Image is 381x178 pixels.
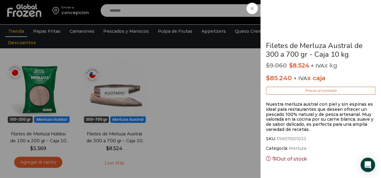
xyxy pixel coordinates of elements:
[266,155,376,163] p: Out of stock
[289,62,293,69] span: $
[276,136,306,142] span: PM07001033
[266,136,376,142] span: SKU:
[266,74,292,82] bdi: 85.240
[266,62,376,69] p: x kg
[266,41,363,59] a: Filetes de Merluza Austral de 300 a 700 gr - Caja 10 kg
[361,158,375,172] div: Open Intercom Messenger
[266,145,376,151] span: Categoría:
[289,62,309,69] bdi: 8.524
[294,75,307,81] span: + IVA
[311,63,324,69] span: + IVA
[266,73,376,83] p: x caja
[288,145,306,151] a: Merluza
[266,87,376,95] p: Precio al contado
[266,102,376,132] p: Nuestra merluza austral con piel y sin espinas es ideal para restaurantes que desean ofrecer un p...
[266,74,270,82] span: $
[266,62,270,69] span: $
[266,62,287,69] bdi: 9.060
